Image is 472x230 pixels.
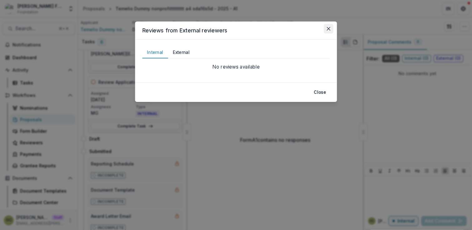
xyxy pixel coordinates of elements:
[168,47,195,59] button: External
[212,63,259,70] p: No reviews available
[142,47,168,59] button: Internal
[324,24,333,34] button: Close
[310,88,330,97] button: Close
[135,22,337,40] header: Reviews from External reviewers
